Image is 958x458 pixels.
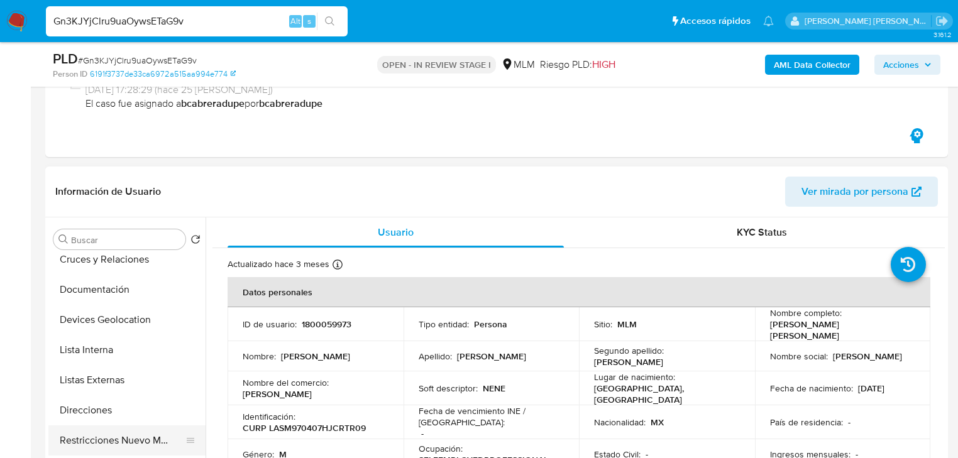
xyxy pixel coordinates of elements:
b: AML Data Collector [774,55,851,75]
p: [PERSON_NAME] [833,351,902,362]
p: Apellido : [419,351,452,362]
button: search-icon [317,13,343,30]
input: Buscar [71,234,180,246]
p: - [848,417,851,428]
p: [PERSON_NAME] [281,351,350,362]
button: Devices Geolocation [48,305,206,335]
b: PLD [53,48,78,68]
p: [DATE] [858,383,884,394]
p: Tipo entidad : [419,319,469,330]
div: MLM [501,58,535,72]
button: Listas Externas [48,365,206,395]
button: Acciones [874,55,940,75]
p: NENE [483,383,505,394]
span: 3.161.2 [933,30,952,40]
a: Notificaciones [763,16,774,26]
p: País de residencia : [770,417,843,428]
p: [PERSON_NAME] [457,351,526,362]
p: Actualizado hace 3 meses [228,258,329,270]
span: Riesgo PLD: [540,58,615,72]
span: KYC Status [737,225,787,239]
span: Accesos rápidos [680,14,751,28]
p: Nombre social : [770,351,828,362]
p: Persona [474,319,507,330]
span: Acciones [883,55,919,75]
p: Identificación : [243,411,295,422]
p: Soft descriptor : [419,383,478,394]
span: HIGH [592,57,615,72]
p: Nombre del comercio : [243,377,329,388]
p: Nombre completo : [770,307,842,319]
button: Restricciones Nuevo Mundo [48,425,195,455]
p: [GEOGRAPHIC_DATA], [GEOGRAPHIC_DATA] [594,383,735,405]
p: Sitio : [594,319,612,330]
button: Buscar [58,234,69,244]
p: CURP LASM970407HJCRTR09 [243,422,366,433]
p: [PERSON_NAME] [PERSON_NAME] [770,319,911,341]
p: Lugar de nacimiento : [594,371,675,383]
p: MX [651,417,664,428]
button: Volver al orden por defecto [190,234,201,248]
a: Salir [935,14,949,28]
p: 1800059973 [302,319,351,330]
button: Ver mirada por persona [785,177,938,207]
input: Buscar usuario o caso... [46,13,348,30]
span: Alt [290,15,300,27]
p: Nombre : [243,351,276,362]
h1: Información de Usuario [55,185,161,198]
button: Lista Interna [48,335,206,365]
p: Fecha de vencimiento INE / [GEOGRAPHIC_DATA] : [419,405,564,428]
p: Segundo apellido : [594,345,664,356]
span: Ver mirada por persona [801,177,908,207]
button: AML Data Collector [765,55,859,75]
p: MLM [617,319,637,330]
p: ID de usuario : [243,319,297,330]
p: OPEN - IN REVIEW STAGE I [377,56,496,74]
p: Nacionalidad : [594,417,646,428]
span: Usuario [378,225,414,239]
th: Datos personales [228,277,930,307]
button: Direcciones [48,395,206,425]
p: Fecha de nacimiento : [770,383,853,394]
span: # Gn3KJYjClru9uaOywsETaG9v [78,54,197,67]
p: michelleangelica.rodriguez@mercadolibre.com.mx [805,15,932,27]
button: Documentación [48,275,206,305]
button: Cruces y Relaciones [48,244,206,275]
span: s [307,15,311,27]
p: [PERSON_NAME] [594,356,663,368]
p: - [421,428,424,439]
a: 6191f3737de33ca6972a515aa994e774 [90,68,236,80]
p: Ocupación : [419,443,463,454]
p: [PERSON_NAME] [243,388,312,400]
b: Person ID [53,68,87,80]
